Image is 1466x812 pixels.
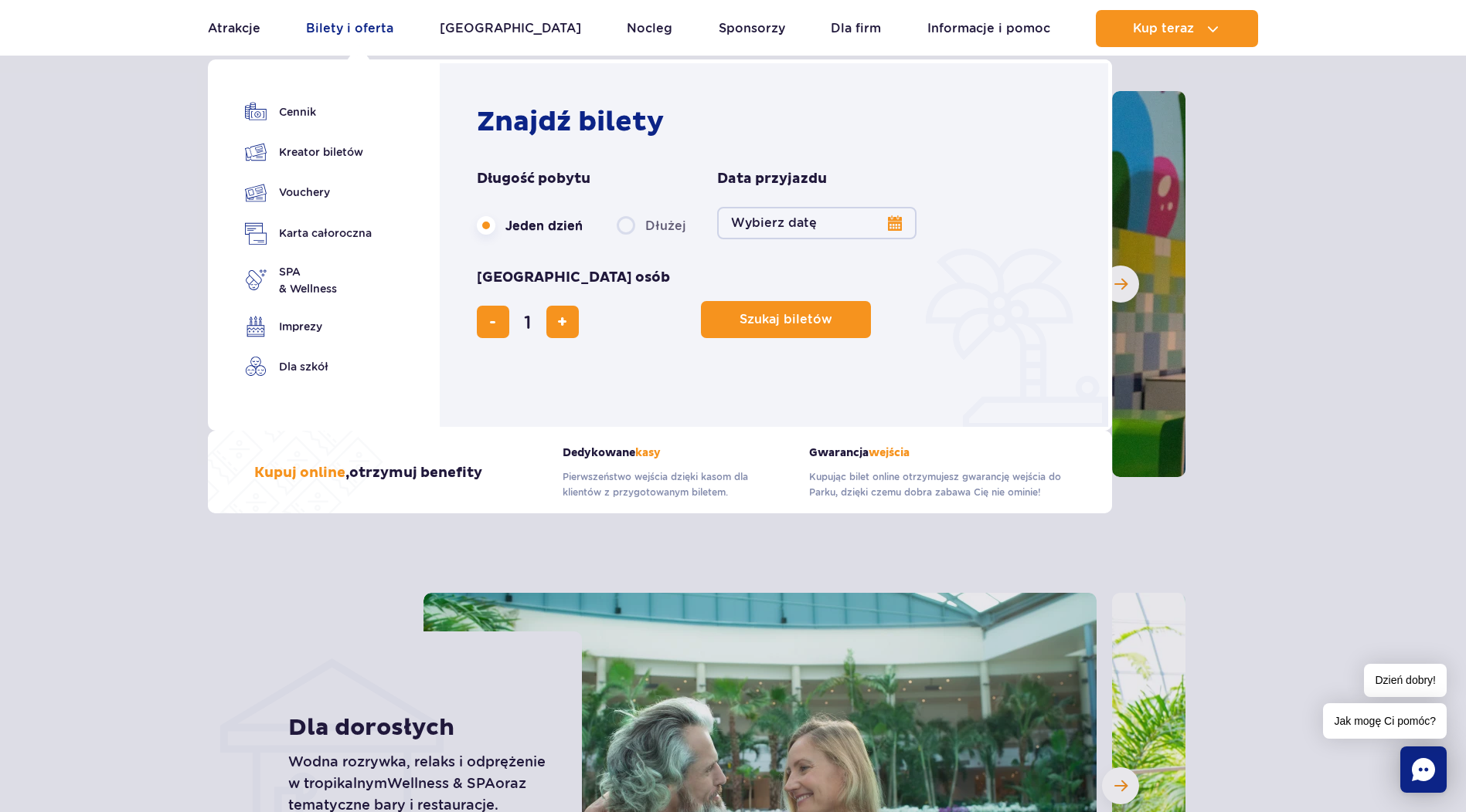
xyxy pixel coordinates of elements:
[627,10,672,47] a: Nocleg
[927,10,1050,47] a: Informacje i pomoc
[477,269,670,287] span: [GEOGRAPHIC_DATA] osób
[1364,664,1447,697] span: Dzień dobry!
[717,170,827,188] span: Data przyjazdu
[701,301,871,338] button: Szukaj biletów
[254,464,482,482] h3: , otrzymuj benefity
[477,170,1079,338] form: Planowanie wizyty w Park of Poland
[563,469,786,500] p: Pierwszeństwo wejścia dzięki kasom dla klientów z przygotowanym biletem.
[245,141,372,163] a: Kreator biletów
[719,10,785,47] a: Sponsorzy
[245,181,372,204] a: Vouchery
[477,170,590,188] span: Długość pobytu
[1133,22,1194,36] span: Kup teraz
[254,464,345,482] span: Kupuj online
[279,263,337,297] span: SPA & Wellness
[245,222,372,245] a: Karta całoroczna
[717,207,917,239] button: Wybierz datę
[306,10,393,47] a: Bilety i oferta
[563,446,786,459] strong: Dedykowane
[208,10,260,47] a: Atrakcje
[1400,746,1447,793] div: Chat
[509,303,546,340] input: liczba biletów
[809,469,1066,500] p: Kupując bilet online otrzymujesz gwarancję wejścia do Parku, dzięki czemu dobra zabawa Cię nie om...
[477,209,583,242] label: Jeden dzień
[1096,10,1258,47] button: Kup teraz
[245,316,372,337] a: Imprezy
[869,446,910,459] span: wejścia
[635,446,661,459] span: kasy
[809,446,1066,459] strong: Gwarancja
[740,313,832,326] span: Szukaj biletów
[245,101,372,123] a: Cennik
[440,10,581,47] a: [GEOGRAPHIC_DATA]
[546,306,579,338] button: dodaj bilet
[245,263,372,297] a: SPA& Wellness
[245,356,372,377] a: Dla szkół
[1323,703,1447,739] span: Jak mogę Ci pomóc?
[831,10,881,47] a: Dla firm
[617,209,686,242] label: Dłużej
[477,306,509,338] button: usuń bilet
[477,105,664,139] strong: Znajdź bilety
